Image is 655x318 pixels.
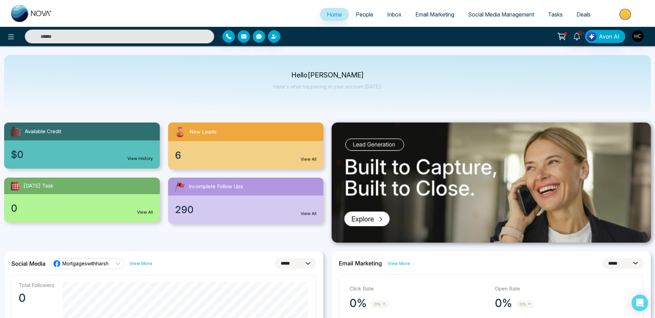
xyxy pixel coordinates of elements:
[570,8,597,21] a: Deals
[175,202,194,217] span: 290
[350,285,488,293] p: Click Rate
[189,183,243,191] span: Incomplete Follow Ups
[587,32,596,41] img: Lead Flow
[19,282,54,288] p: Total Followers
[327,11,342,18] span: Home
[301,211,316,217] a: View All
[541,8,570,21] a: Tasks
[408,8,461,21] a: Email Marketing
[137,209,153,215] a: View All
[585,30,625,43] button: Avon AI
[11,260,45,267] h2: Social Media
[129,260,152,267] a: View More
[174,180,186,193] img: followUps.svg
[601,7,651,22] img: Market-place.gif
[356,11,373,18] span: People
[23,182,53,190] span: [DATE] Task
[577,30,583,36] span: 10+
[301,156,316,162] a: View All
[495,285,633,293] p: Open Rate
[10,125,22,138] img: availableCredit.svg
[569,30,585,42] a: 10+
[350,296,367,310] p: 0%
[164,178,328,224] a: Incomplete Follow Ups290View All
[174,125,187,138] img: newLeads.svg
[320,8,349,21] a: Home
[599,32,620,41] span: Avon AI
[548,11,563,18] span: Tasks
[371,300,389,308] span: 0%
[468,11,534,18] span: Social Media Management
[516,300,534,308] span: 0%
[332,123,651,243] img: .
[387,11,402,18] span: Inbox
[339,260,382,267] h2: Email Marketing
[273,84,382,89] p: Here's what happening in your account [DATE].
[349,8,380,21] a: People
[19,291,54,305] p: 0
[387,260,410,267] a: View More
[576,11,591,18] span: Deals
[189,128,217,136] span: New Leads
[11,147,23,162] span: $0
[632,30,644,42] img: User Avatar
[11,201,17,215] span: 0
[25,128,61,136] span: Available Credit
[127,156,153,162] a: View History
[632,295,648,311] div: Open Intercom Messenger
[461,8,541,21] a: Social Media Management
[164,123,328,169] a: New Leads6View All
[11,5,52,22] img: Nova CRM Logo
[273,72,382,78] p: Hello [PERSON_NAME]
[495,296,512,310] p: 0%
[380,8,408,21] a: Inbox
[175,148,181,162] span: 6
[62,260,108,267] span: Mortgageswithharsh
[10,180,21,191] img: todayTask.svg
[415,11,454,18] span: Email Marketing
